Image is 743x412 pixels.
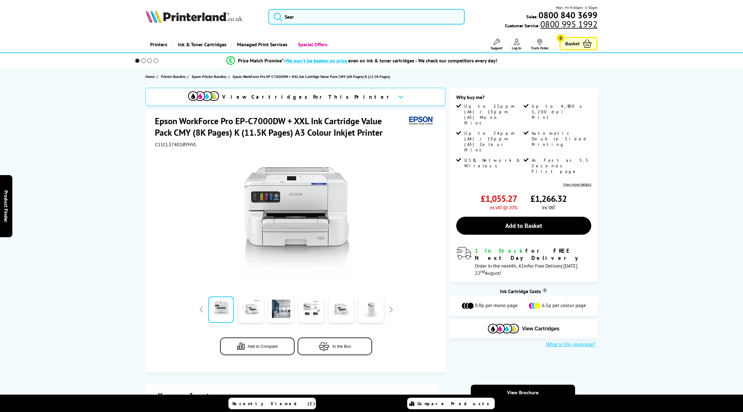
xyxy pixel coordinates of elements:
[480,269,485,274] sup: nd
[3,190,9,222] span: Product Finder
[158,391,427,401] div: Key features
[192,73,227,80] span: Epson Printer Bundles
[220,337,295,355] button: Add to Compare
[481,193,517,204] span: £1,055.27
[511,263,528,269] span: 4h, 42m
[491,39,502,50] a: Support
[475,302,518,310] span: 0.9p per mono page
[417,401,493,406] span: Compare Products
[332,344,351,349] span: In the Box
[475,263,578,276] span: Order in the next for Free Delivery [DATE] 22 August!
[512,46,521,50] span: Log In
[505,21,597,29] span: Customer Service:
[531,39,549,50] a: Track Order
[530,193,567,204] span: £1,266.32
[456,217,592,235] a: Add to Basket
[284,57,497,64] div: - even on ink & toner cartridges - We check our competitors every day!
[557,34,565,42] span: 0
[464,130,522,153] span: Up to 24ppm (A4) / 13ppm (A3) Colour Print
[542,302,586,310] span: 6.5p per colour page
[540,18,597,30] tcxspan: Call 0800 995 1992 via 3CX
[526,14,538,20] span: Sales:
[228,398,316,409] a: Recently Viewed (2)
[178,37,227,52] span: Ink & Toner Cartridges
[146,37,172,52] a: Printers
[538,9,597,21] b: 0800 840 3699
[155,141,197,147] span: C11CL37401BYHVL
[538,12,597,18] a: 0800 840 3699
[490,204,517,211] span: ex VAT @ 20%
[407,398,495,409] a: Compare Products
[192,73,228,80] a: Epson Printer Bundles
[563,182,591,187] a: View more details
[456,247,592,276] div: modal_delivery
[543,288,547,293] sup: Cost per page
[464,103,522,126] span: Up to 25ppm (A4) / 13ppm (A3) Mono Print
[455,324,593,334] button: View Cartridges
[542,204,555,211] span: inc VAT
[471,385,575,400] a: View Brochure
[146,73,156,80] a: Home
[475,247,525,254] span: 1 In Stock
[475,247,592,261] div: for FREE Next Day Delivery
[532,157,590,174] span: As Fast as 5.5 Seconds First page
[146,9,242,23] img: Printerland Logo
[298,337,372,355] button: In the Box
[268,9,465,25] input: Sear
[146,9,261,24] a: Printerland Logo
[238,57,284,64] span: Price Match Promise*
[407,115,435,127] img: Epson
[491,46,502,50] span: Support
[235,160,357,282] img: Epson WorkForce Pro EP-C7000DW + XXL Ink Cartridge Value Pack CMY (8K Pages) K (11.5K Pages)
[450,288,598,294] div: Ink Cartridge Costs
[248,344,278,349] span: Add to Compare
[532,130,590,147] span: Automatic Double Sided Printing
[222,93,393,100] span: View Cartridges For This Printer
[464,157,522,169] span: USB, Network & Wireless
[188,91,219,101] img: cmyk-icon.svg
[232,401,315,406] span: Recently Viewed (2)
[522,326,560,332] span: View Cartridges
[512,39,521,50] a: Log In
[532,103,590,120] span: Up to 4,800 x 1,200 dpi Print
[155,115,407,138] h1: Epson WorkForce Pro EP-C7000DW + XXL Ink Cartridge Value Pack CMY (8K Pages) K (11.5K Pages) A3 C...
[126,55,597,66] li: modal_Promise
[233,74,390,79] span: Epson WorkForce Pro EP-C7000DW + XXL Ink Cartridge Value Pack CMY (8K Pages) K (11.5K Pages)
[456,94,592,103] div: Why buy me?
[231,37,292,52] a: Managed Print Services
[161,73,187,80] a: Printer Bundles
[292,37,332,52] a: Special Offers
[565,39,579,48] span: Basket
[146,73,155,80] span: Home
[488,324,519,333] img: Cartridges
[556,5,597,11] span: Mon - Fri 9:00am - 5:30pm
[560,37,597,50] a: Basket 0
[544,342,597,348] button: What is 5% coverage?
[172,37,231,52] a: Ink & Toner Cartridges
[286,57,348,64] span: We won’t be beaten on price,
[161,73,186,80] span: Printer Bundles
